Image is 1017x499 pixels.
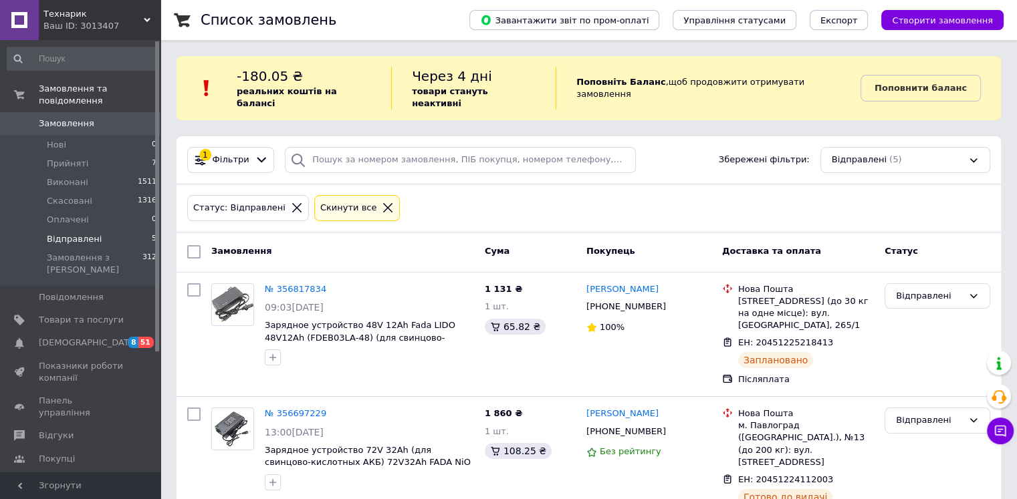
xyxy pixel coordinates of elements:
[39,453,75,465] span: Покупці
[265,284,326,294] a: № 356817834
[738,352,814,368] div: Заплановано
[265,408,326,418] a: № 356697229
[586,426,666,436] span: [PHONE_NUMBER]
[212,287,253,322] img: Фото товару
[469,10,659,30] button: Завантажити звіт по пром-оплаті
[197,78,217,98] img: :exclamation:
[485,301,509,311] span: 1 шт.
[832,154,887,166] span: Відправлені
[43,8,144,20] span: Технарик
[212,409,253,449] img: Фото товару
[576,77,665,87] b: Поповніть Баланс
[600,322,625,332] span: 100%
[586,246,635,256] span: Покупець
[7,47,158,71] input: Пошук
[47,214,89,226] span: Оплачені
[683,15,786,25] span: Управління статусами
[412,86,488,108] b: товари стануть неактивні
[412,68,492,84] span: Через 4 дні
[39,337,138,349] span: [DEMOGRAPHIC_DATA]
[47,252,142,276] span: Замовлення з [PERSON_NAME]
[738,420,874,468] div: м. Павлоград ([GEOGRAPHIC_DATA].), №13 (до 200 кг): вул. [STREET_ADDRESS]
[152,139,156,151] span: 0
[885,246,918,256] span: Статус
[39,118,94,130] span: Замовлення
[738,373,874,385] div: Післяплата
[211,407,254,450] a: Фото товару
[889,154,901,164] span: (5)
[128,337,138,348] span: 8
[39,360,124,384] span: Показники роботи компанії
[39,430,74,442] span: Відгуки
[47,233,102,245] span: Відправлені
[485,408,522,418] span: 1 860 ₴
[199,149,211,161] div: 1
[265,427,324,438] span: 13:00[DATE]
[600,446,661,456] span: Без рейтингу
[265,302,324,313] span: 09:03[DATE]
[152,158,156,170] span: 7
[318,201,380,215] div: Cкинути все
[211,246,271,256] span: Замовлення
[213,154,249,166] span: Фільтри
[485,246,510,256] span: Cума
[810,10,869,30] button: Експорт
[738,337,833,347] span: ЕН: 20451225218413
[586,301,666,311] span: [PHONE_NUMBER]
[152,214,156,226] span: 0
[39,291,104,303] span: Повідомлення
[738,283,874,295] div: Нова Пошта
[39,395,124,419] span: Панель управління
[480,14,649,26] span: Завантажити звіт по пром-оплаті
[485,284,522,294] span: 1 131 ₴
[43,20,160,32] div: Ваш ID: 3013407
[875,83,967,93] b: Поповнити баланс
[152,233,156,245] span: 5
[191,201,288,215] div: Статус: Відправлені
[586,407,659,420] a: [PERSON_NAME]
[47,195,92,207] span: Скасовані
[738,295,874,332] div: [STREET_ADDRESS] (до 30 кг на одне місце): вул. [GEOGRAPHIC_DATA], 265/1
[738,474,833,484] span: ЕН: 20451224112003
[719,154,810,166] span: Збережені фільтри:
[39,83,160,107] span: Замовлення та повідомлення
[820,15,858,25] span: Експорт
[138,176,156,188] span: 1511
[586,283,659,296] a: [PERSON_NAME]
[237,68,303,84] span: -180.05 ₴
[485,426,509,436] span: 1 шт.
[556,67,861,110] div: , щоб продовжити отримувати замовлення
[722,246,821,256] span: Доставка та оплата
[47,176,88,188] span: Виконані
[738,407,874,420] div: Нова Пошта
[987,418,1014,444] button: Чат з покупцем
[285,147,636,173] input: Пошук за номером замовлення, ПІБ покупця, номером телефону, Email, номером накладної
[138,195,156,207] span: 1316
[861,75,981,102] a: Поповнити баланс
[896,413,963,428] div: Відправлені
[896,289,963,303] div: Відправлені
[881,10,1004,30] button: Створити замовлення
[39,314,124,326] span: Товари та послуги
[211,283,254,326] a: Фото товару
[265,320,455,355] a: Зарядное устройство 48V 12Ah Fada LIDO 48V12Ah (FDEB03LA-48) (для свинцово-кислотных АКБ)
[265,445,471,480] a: Зарядное устройство 72V 32Ah (для свинцово-кислотных АКБ) 72V32Ah FADA NiO 2000W
[142,252,156,276] span: 312
[892,15,993,25] span: Створити замовлення
[138,337,154,348] span: 51
[485,443,552,459] div: 108.25 ₴
[47,158,88,170] span: Прийняті
[673,10,796,30] button: Управління статусами
[201,12,336,28] h1: Список замовлень
[868,15,1004,25] a: Створити замовлення
[47,139,66,151] span: Нові
[237,86,337,108] b: реальних коштів на балансі
[485,319,546,335] div: 65.82 ₴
